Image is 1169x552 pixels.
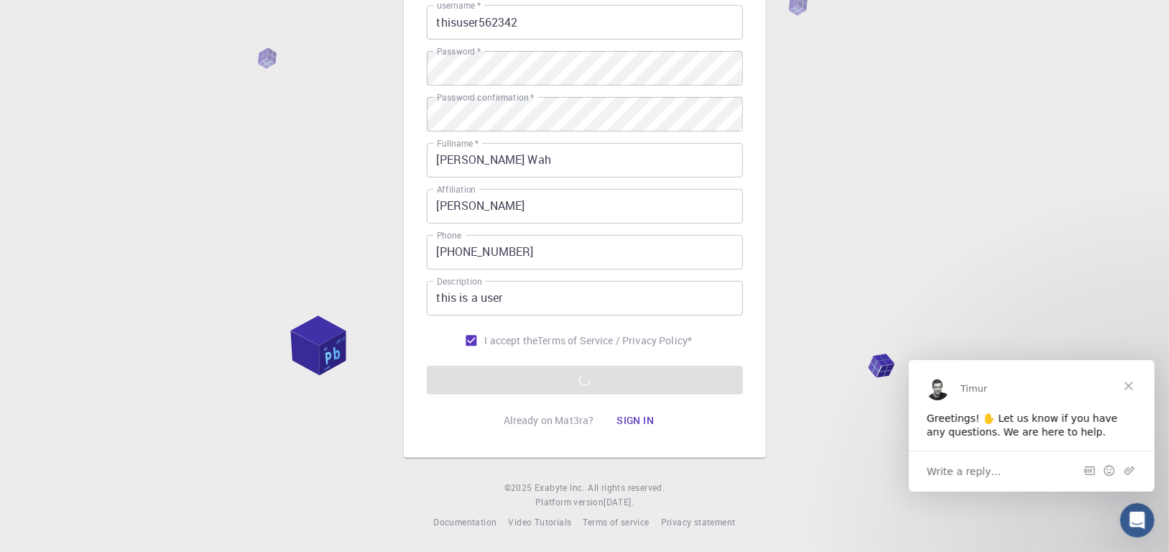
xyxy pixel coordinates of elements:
span: Exabyte Inc. [535,482,585,493]
iframe: Intercom live chat [1120,503,1155,538]
span: Terms of service [583,516,649,528]
iframe: Intercom live chat message [909,360,1155,492]
span: I accept the [485,333,538,348]
a: Privacy statement [661,515,736,530]
span: Privacy statement [661,516,736,528]
span: All rights reserved. [588,481,665,495]
label: Description [437,275,482,287]
a: [DATE]. [604,495,634,510]
span: Platform version [535,495,604,510]
label: Affiliation [437,183,476,195]
p: Terms of Service / Privacy Policy * [537,333,692,348]
button: Sign in [605,406,665,435]
a: Documentation [433,515,496,530]
label: Password [437,45,481,57]
span: © 2025 [504,481,535,495]
p: Already on Mat3ra? [504,413,594,428]
span: Documentation [433,516,496,528]
span: Video Tutorials [508,516,571,528]
label: Phone [437,229,461,241]
label: Fullname [437,137,479,149]
a: Terms of Service / Privacy Policy* [537,333,692,348]
a: Terms of service [583,515,649,530]
a: Video Tutorials [508,515,571,530]
a: Exabyte Inc. [535,481,585,495]
span: [DATE] . [604,496,634,507]
label: Password confirmation [437,91,534,103]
